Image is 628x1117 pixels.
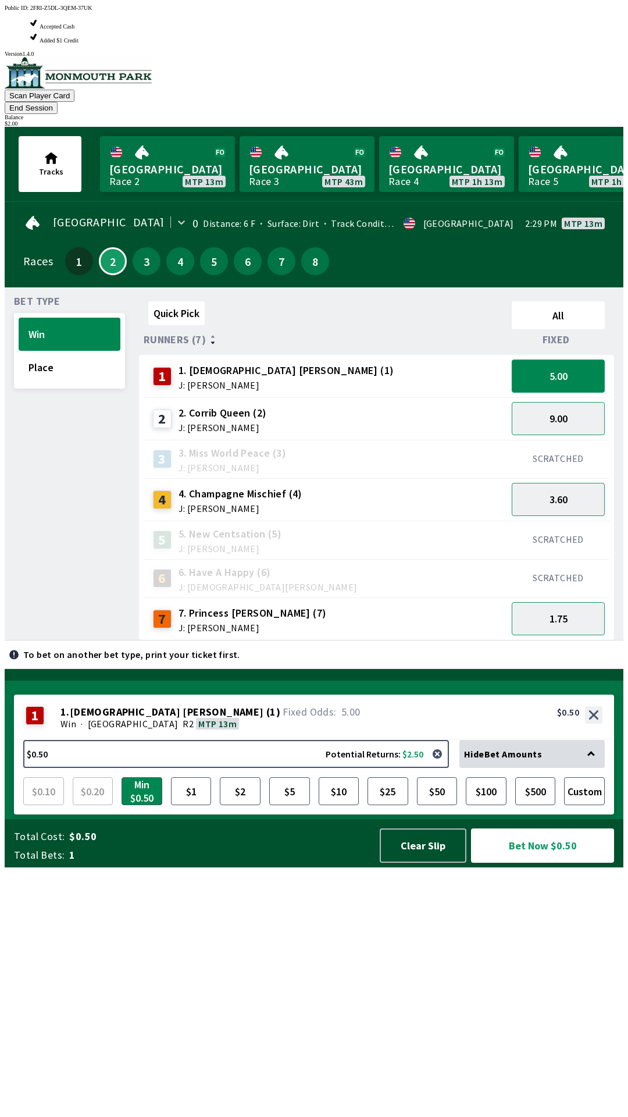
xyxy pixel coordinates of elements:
[69,830,369,844] span: $0.50
[144,335,206,344] span: Runners (7)
[518,780,553,802] span: $500
[23,740,449,768] button: $0.50Potential Returns: $2.50
[564,777,605,805] button: Custom
[370,780,405,802] span: $25
[380,828,466,863] button: Clear Slip
[512,402,605,435] button: 9.00
[88,718,179,730] span: [GEOGRAPHIC_DATA]
[179,582,358,592] span: J: [DEMOGRAPHIC_DATA][PERSON_NAME]
[19,136,81,192] button: Tracks
[103,258,123,264] span: 2
[388,162,505,177] span: [GEOGRAPHIC_DATA]
[512,360,605,393] button: 5.00
[564,219,602,228] span: MTP 13m
[5,57,152,88] img: venue logo
[512,453,605,464] div: SCRATCHED
[122,777,162,805] button: Min $0.50
[517,309,600,322] span: All
[124,780,159,802] span: Min $0.50
[203,218,255,229] span: Distance: 6 F
[179,486,302,501] span: 4. Champagne Mischief (4)
[466,777,506,805] button: $100
[471,828,614,863] button: Bet Now $0.50
[148,301,205,325] button: Quick Pick
[220,777,261,805] button: $2
[171,777,212,805] button: $1
[198,718,237,730] span: MTP 13m
[322,780,356,802] span: $10
[81,718,83,730] span: ·
[133,247,160,275] button: 3
[5,5,623,11] div: Public ID:
[179,405,267,421] span: 2. Corrib Queen (2)
[200,247,228,275] button: 5
[223,780,258,802] span: $2
[39,166,63,177] span: Tracks
[153,367,172,386] div: 1
[153,569,172,588] div: 6
[525,219,557,228] span: 2:29 PM
[5,90,74,102] button: Scan Player Card
[469,780,504,802] span: $100
[515,777,556,805] button: $500
[179,527,281,542] span: 5. New Centsation (5)
[417,777,458,805] button: $50
[464,748,542,760] span: Hide Bet Amounts
[179,504,302,513] span: J: [PERSON_NAME]
[543,335,570,344] span: Fixed
[153,410,172,428] div: 2
[249,162,365,177] span: [GEOGRAPHIC_DATA]
[452,177,502,186] span: MTP 1h 13m
[68,257,90,265] span: 1
[192,219,198,228] div: 0
[153,610,172,628] div: 7
[266,706,280,718] span: ( 1 )
[153,531,172,549] div: 5
[174,780,209,802] span: $1
[53,218,165,227] span: [GEOGRAPHIC_DATA]
[153,490,172,509] div: 4
[5,102,58,114] button: End Session
[390,839,456,852] span: Clear Slip
[423,219,514,228] div: [GEOGRAPHIC_DATA]
[549,493,568,506] span: 3.60
[234,247,262,275] button: 6
[270,257,292,265] span: 7
[69,848,369,862] span: 1
[14,297,60,306] span: Bet Type
[304,257,326,265] span: 8
[23,650,240,659] p: To bet on another bet type, print your ticket first.
[179,380,394,390] span: J: [PERSON_NAME]
[557,706,579,718] div: $0.50
[269,777,310,805] button: $5
[19,318,120,351] button: Win
[60,718,76,730] span: Win
[40,37,78,44] span: Added $1 Credit
[65,247,93,275] button: 1
[179,363,394,378] span: 1. [DEMOGRAPHIC_DATA] [PERSON_NAME] (1)
[100,136,235,192] a: [GEOGRAPHIC_DATA]Race 2MTP 13m
[549,612,568,625] span: 1.75
[341,705,361,718] span: 5.00
[512,602,605,635] button: 1.75
[154,307,199,320] span: Quick Pick
[144,334,507,346] div: Runners (7)
[512,301,605,329] button: All
[153,450,172,468] div: 3
[367,777,408,805] button: $25
[237,257,259,265] span: 6
[60,706,70,718] span: 1 .
[272,780,307,802] span: $5
[420,780,455,802] span: $50
[319,218,420,229] span: Track Condition: Fast
[179,446,286,461] span: 3. Miss World Peace (3)
[179,565,358,580] span: 6. Have A Happy (6)
[19,351,120,384] button: Place
[30,5,92,11] span: 2FRI-Z5DL-3QEM-37UK
[379,136,514,192] a: [GEOGRAPHIC_DATA]Race 4MTP 1h 13m
[203,257,225,265] span: 5
[5,114,623,120] div: Balance
[240,136,374,192] a: [GEOGRAPHIC_DATA]Race 3MTP 43m
[319,777,359,805] button: $10
[481,838,604,853] span: Bet Now $0.50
